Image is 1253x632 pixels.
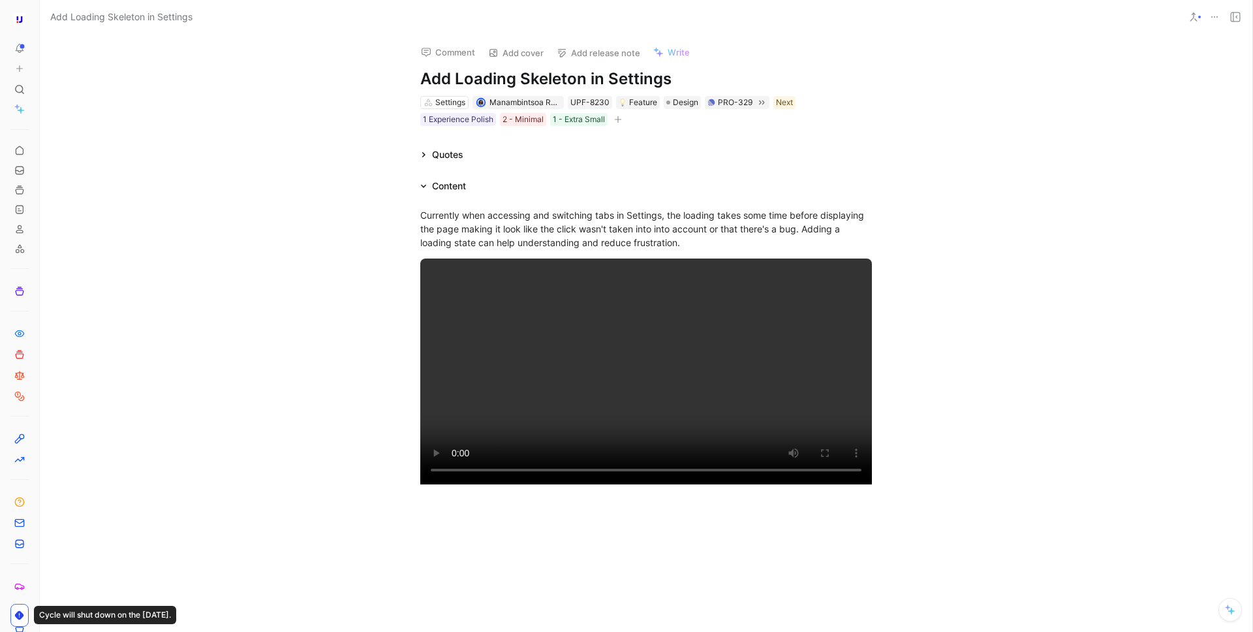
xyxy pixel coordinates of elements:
[664,96,701,109] div: Design
[718,96,752,109] div: PRO-329
[647,43,696,61] button: Write
[423,113,493,126] div: 1 Experience Polish
[432,178,466,194] div: Content
[435,96,465,109] div: Settings
[570,96,610,109] div: UPF-8230
[34,606,176,624] div: Cycle will shut down on the [DATE].
[477,99,484,106] img: avatar
[420,69,872,89] h1: Add Loading Skeleton in Settings
[482,44,549,62] button: Add cover
[489,97,593,107] span: Manambintsoa RABETRANO
[673,96,698,109] span: Design
[776,96,793,109] div: Next
[415,178,471,194] div: Content
[553,113,605,126] div: 1 - Extra Small
[616,96,660,109] div: 💡Feature
[50,9,193,25] span: Add Loading Skeleton in Settings
[10,10,29,29] button: Upfluence
[551,44,646,62] button: Add release note
[420,208,872,249] div: Currently when accessing and switching tabs in Settings, the loading takes some time before displ...
[432,147,463,163] div: Quotes
[668,46,690,58] span: Write
[619,96,657,109] div: Feature
[619,99,626,106] img: 💡
[415,43,481,61] button: Comment
[503,113,544,126] div: 2 - Minimal
[13,13,26,26] img: Upfluence
[415,147,469,163] div: Quotes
